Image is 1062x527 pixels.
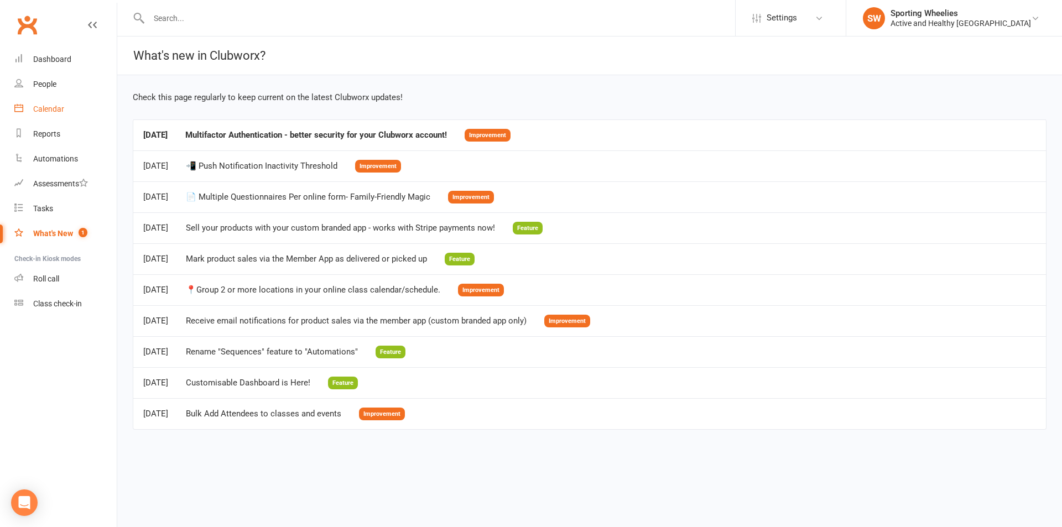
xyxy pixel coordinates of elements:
[117,36,265,75] h1: What's new in Clubworx?
[143,131,168,140] div: [DATE]
[33,154,78,163] div: Automations
[33,229,73,238] div: What's New
[33,299,82,308] div: Class check-in
[33,129,60,138] div: Reports
[143,378,168,388] div: [DATE]
[186,285,440,295] div: 📍Group 2 or more locations in your online class calendar/schedule.
[11,489,38,516] div: Open Intercom Messenger
[863,7,885,29] div: SW
[143,316,168,326] div: [DATE]
[143,254,168,264] div: [DATE]
[13,11,41,39] a: Clubworx
[14,291,117,316] a: Class kiosk mode
[448,191,494,204] span: Improvement
[186,409,341,419] div: Bulk Add Attendees to classes and events
[143,285,168,295] div: [DATE]
[186,378,310,388] div: Customisable Dashboard is Here!
[143,192,168,202] div: [DATE]
[143,129,511,139] a: [DATE]Multifactor Authentication - better security for your Clubworx account!Improvement
[143,161,168,171] div: [DATE]
[143,409,168,419] div: [DATE]
[186,192,430,202] div: 📄 Multiple Questionnaires Per online form- Family-Friendly Magic
[143,253,475,263] a: [DATE]Mark product sales via the Member App as delivered or picked upFeature
[143,347,168,357] div: [DATE]
[185,131,447,140] div: Multifactor Authentication - better security for your Clubworx account!
[133,91,1047,104] div: Check this page regularly to keep current on the latest Clubworx updates!
[359,408,405,420] span: Improvement
[143,408,405,418] a: [DATE]Bulk Add Attendees to classes and eventsImprovement
[14,122,117,147] a: Reports
[143,222,543,232] a: [DATE]Sell your products with your custom branded app - works with Stripe payments now!Feature
[143,160,401,170] a: [DATE]📲 Push Notification Inactivity ThresholdImprovement
[33,274,59,283] div: Roll call
[33,80,56,88] div: People
[186,316,527,326] div: Receive email notifications for product sales via the member app (custom branded app only)
[376,346,405,358] span: Feature
[465,129,511,142] span: Improvement
[79,228,87,237] span: 1
[891,8,1031,18] div: Sporting Wheelies
[445,253,475,265] span: Feature
[14,267,117,291] a: Roll call
[14,147,117,171] a: Automations
[14,72,117,97] a: People
[33,55,71,64] div: Dashboard
[145,11,735,26] input: Search...
[891,18,1031,28] div: Active and Healthy [GEOGRAPHIC_DATA]
[143,315,590,325] a: [DATE]Receive email notifications for product sales via the member app (custom branded app only)I...
[186,347,358,357] div: Rename "Sequences" feature to "Automations"
[143,284,504,294] a: [DATE]📍Group 2 or more locations in your online class calendar/schedule.Improvement
[14,221,117,246] a: What's New1
[33,179,88,188] div: Assessments
[186,223,495,233] div: Sell your products with your custom branded app - works with Stripe payments now!
[186,254,427,264] div: Mark product sales via the Member App as delivered or picked up
[544,315,590,327] span: Improvement
[143,191,494,201] a: [DATE]📄 Multiple Questionnaires Per online form- Family-Friendly MagicImprovement
[513,222,543,234] span: Feature
[33,204,53,213] div: Tasks
[14,196,117,221] a: Tasks
[143,346,405,356] a: [DATE]Rename "Sequences" feature to "Automations"Feature
[14,171,117,196] a: Assessments
[328,377,358,389] span: Feature
[14,97,117,122] a: Calendar
[33,105,64,113] div: Calendar
[143,223,168,233] div: [DATE]
[355,160,401,173] span: Improvement
[458,284,504,296] span: Improvement
[186,161,337,171] div: 📲 Push Notification Inactivity Threshold
[143,377,358,387] a: [DATE]Customisable Dashboard is Here!Feature
[767,6,797,30] span: Settings
[14,47,117,72] a: Dashboard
